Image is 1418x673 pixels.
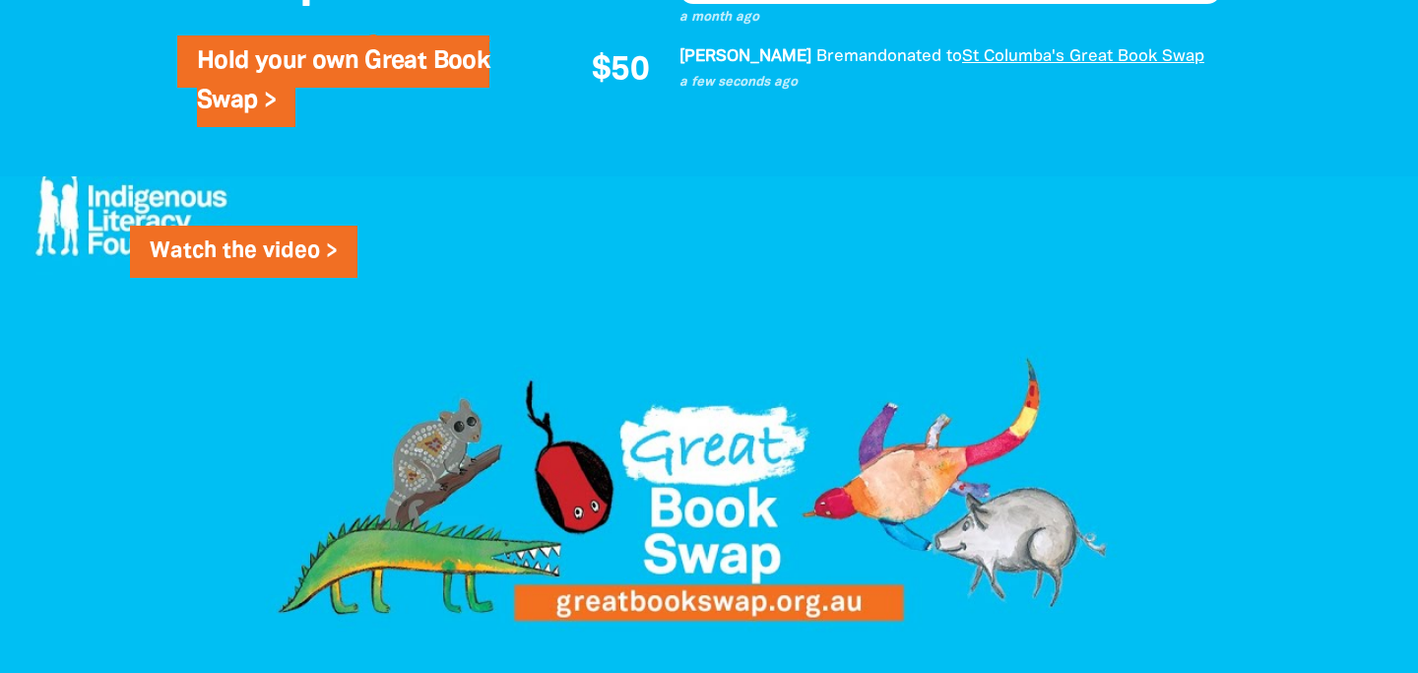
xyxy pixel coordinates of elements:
[679,73,1221,93] p: a few seconds ago
[962,49,1204,64] a: St Columba's Great Book Swap
[679,8,1221,28] p: a month ago
[130,226,357,279] a: Watch the video >
[816,49,877,64] em: Breman
[877,49,962,64] span: donated to
[197,50,489,112] a: Hold your own Great Book Swap >
[679,49,811,64] em: [PERSON_NAME]
[592,54,648,88] span: $50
